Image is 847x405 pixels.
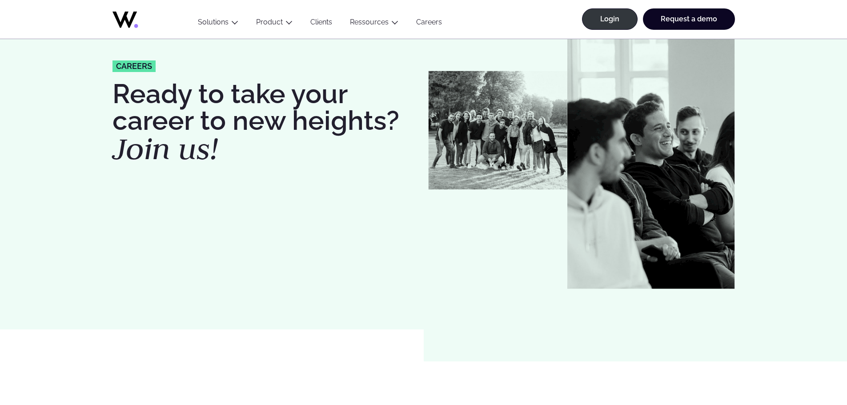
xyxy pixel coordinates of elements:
button: Ressources [341,18,407,30]
a: Request a demo [643,8,735,30]
em: Join us! [112,129,218,168]
button: Solutions [189,18,247,30]
a: Login [582,8,638,30]
a: Ressources [350,18,389,26]
span: careers [116,62,152,70]
button: Product [247,18,301,30]
img: Whozzies-Team-Revenue [428,71,567,190]
h1: Ready to take your career to new heights? [112,80,419,164]
a: Careers [407,18,451,30]
a: Clients [301,18,341,30]
iframe: Chatbot [788,346,835,393]
a: Product [256,18,283,26]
